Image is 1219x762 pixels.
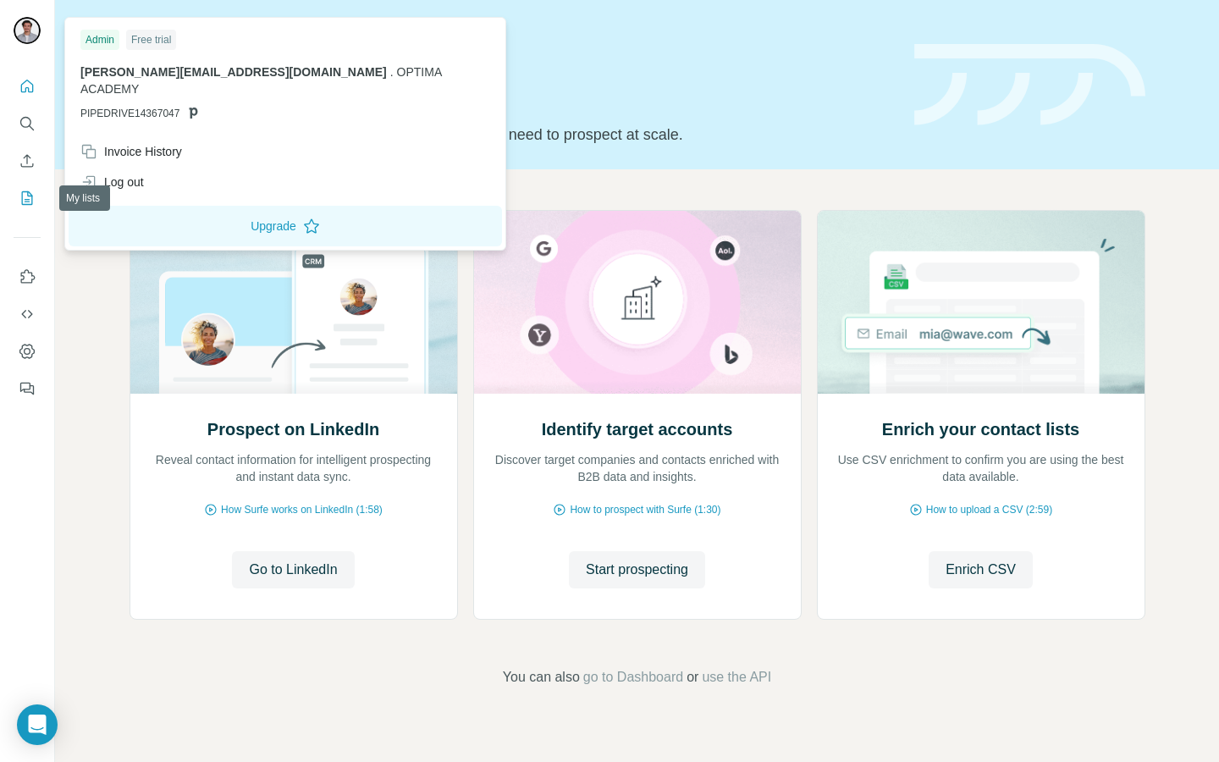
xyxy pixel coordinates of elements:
[126,30,176,50] div: Free trial
[14,183,41,213] button: My lists
[14,336,41,367] button: Dashboard
[80,174,144,190] div: Log out
[687,667,698,687] span: or
[14,262,41,292] button: Use Surfe on LinkedIn
[817,211,1145,394] img: Enrich your contact lists
[80,106,179,121] span: PIPEDRIVE14367047
[147,451,440,485] p: Reveal contact information for intelligent prospecting and instant data sync.
[80,65,387,79] span: [PERSON_NAME][EMAIL_ADDRESS][DOMAIN_NAME]
[14,146,41,176] button: Enrich CSV
[130,31,894,48] div: Quick start
[569,551,705,588] button: Start prospecting
[390,65,394,79] span: .
[503,667,580,687] span: You can also
[14,17,41,44] img: Avatar
[914,44,1145,126] img: banner
[473,211,802,394] img: Identify target accounts
[491,451,784,485] p: Discover target companies and contacts enriched with B2B data and insights.
[882,417,1079,441] h2: Enrich your contact lists
[249,560,337,580] span: Go to LinkedIn
[80,143,182,160] div: Invoice History
[926,502,1052,517] span: How to upload a CSV (2:59)
[130,123,894,146] p: Pick your starting point and we’ll provide everything you need to prospect at scale.
[80,30,119,50] div: Admin
[14,71,41,102] button: Quick start
[946,560,1016,580] span: Enrich CSV
[14,373,41,404] button: Feedback
[835,451,1128,485] p: Use CSV enrichment to confirm you are using the best data available.
[583,667,683,687] button: go to Dashboard
[14,299,41,329] button: Use Surfe API
[702,667,771,687] button: use the API
[570,502,720,517] span: How to prospect with Surfe (1:30)
[207,417,379,441] h2: Prospect on LinkedIn
[130,211,458,394] img: Prospect on LinkedIn
[130,79,894,113] h1: Let’s prospect together
[17,704,58,745] div: Open Intercom Messenger
[232,551,354,588] button: Go to LinkedIn
[221,502,383,517] span: How Surfe works on LinkedIn (1:58)
[586,560,688,580] span: Start prospecting
[542,417,733,441] h2: Identify target accounts
[929,551,1033,588] button: Enrich CSV
[14,108,41,139] button: Search
[69,206,502,246] button: Upgrade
